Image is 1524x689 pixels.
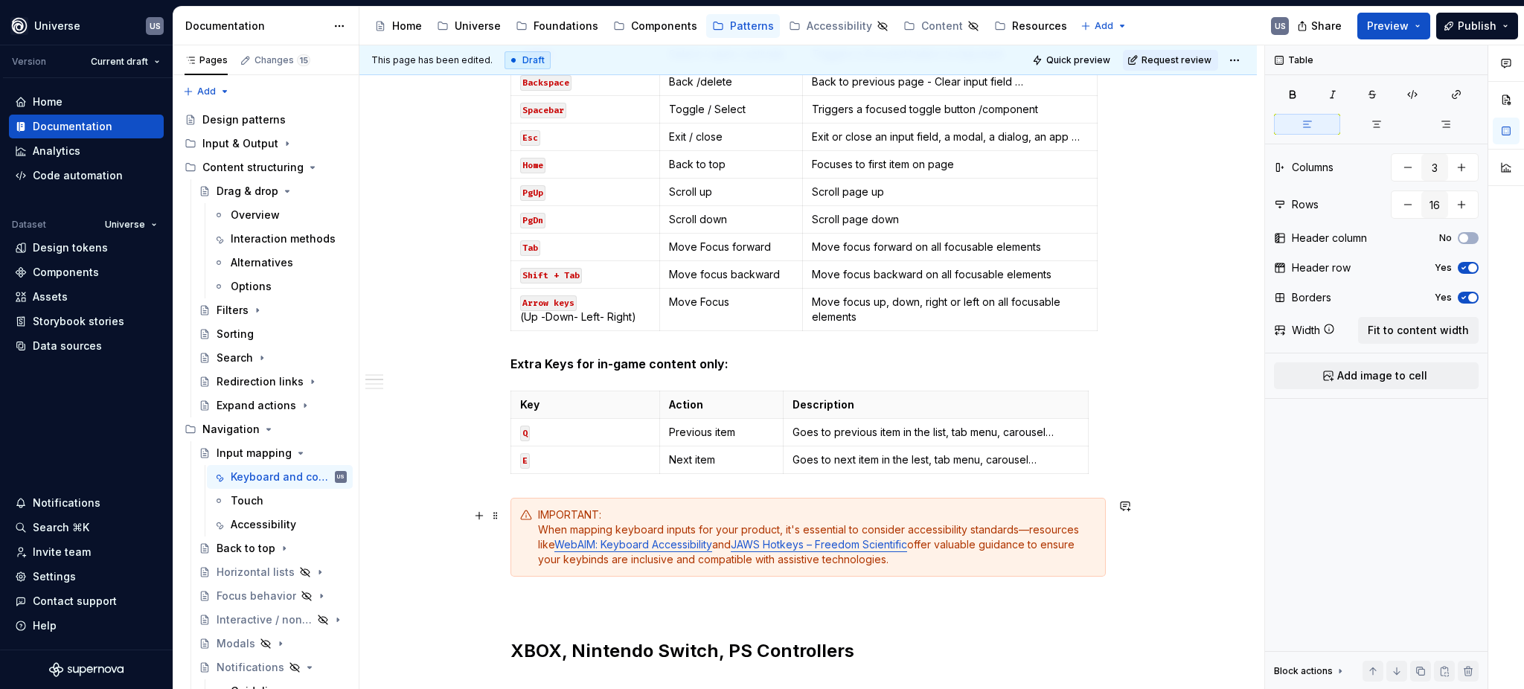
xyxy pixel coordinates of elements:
div: Interactive / non-interactive [217,612,313,627]
a: Assets [9,285,164,309]
label: No [1439,232,1452,244]
p: Previous item [669,425,774,440]
div: IMPORTANT: When mapping keyboard inputs for your product, it's essential to consider accessibilit... [538,507,1096,567]
button: Fit to content width [1358,317,1479,344]
button: Share [1290,13,1351,39]
div: Input & Output [179,132,353,156]
div: Redirection links [217,374,304,389]
a: Universe [431,14,507,38]
img: 87d06435-c97f-426c-aa5d-5eb8acd3d8b3.png [10,17,28,35]
div: Rows [1292,197,1319,212]
a: Interactive / non-interactive [193,608,353,632]
p: Back to previous page - Clear input field … [812,74,1088,89]
p: Back /delete [669,74,793,89]
div: Design patterns [202,112,286,127]
h2: XBOX, Nintendo Switch, PS Controllers [510,639,1106,687]
span: Add image to cell [1337,368,1427,383]
a: Drag & drop [193,179,353,203]
p: Key [520,397,650,412]
div: Home [392,19,422,33]
span: Add [1095,20,1113,32]
div: Contact support [33,594,117,609]
div: Keyboard and controllers [231,470,332,484]
div: Block actions [1274,661,1346,682]
div: Drag & drop [217,184,278,199]
a: Notifications [193,656,353,679]
p: Goes to previous item in the list, tab menu, carousel… [793,425,1079,440]
a: Components [607,14,703,38]
button: Publish [1436,13,1518,39]
a: Alternatives [207,251,353,275]
p: Scroll page down [812,212,1088,227]
a: Foundations [510,14,604,38]
div: Invite team [33,545,91,560]
a: Analytics [9,139,164,163]
p: Scroll page up [812,185,1088,199]
div: Design tokens [33,240,108,255]
a: Home [9,90,164,114]
a: Patterns [706,14,780,38]
button: Preview [1357,13,1430,39]
div: Filters [217,303,249,318]
div: Expand actions [217,398,296,413]
a: Horizontal lists [193,560,353,584]
div: Documentation [185,19,326,33]
a: Resources [988,14,1073,38]
a: Interaction methods [207,227,353,251]
strong: Extra Keys for in-game content only: [510,356,729,371]
span: Publish [1458,19,1496,33]
div: Overview [231,208,280,222]
div: Accessibility [807,19,872,33]
button: Notifications [9,491,164,515]
p: Move focus backward on all focusable elements [812,267,1088,282]
div: Changes [254,54,310,66]
span: This page has been edited. [371,54,493,66]
code: Shift + Tab [520,268,582,283]
div: Analytics [33,144,80,158]
a: Storybook stories [9,310,164,333]
p: Exit / close [669,129,793,144]
p: Move focus backward [669,267,793,282]
div: Header column [1292,231,1367,246]
button: Quick preview [1028,50,1117,71]
span: Preview [1367,19,1409,33]
p: Move Focus forward [669,240,793,254]
div: Modals [217,636,255,651]
a: Input mapping [193,441,353,465]
div: Options [231,279,272,294]
div: Data sources [33,339,102,353]
a: Supernova Logo [49,662,124,677]
span: Share [1311,19,1342,33]
button: Request review [1123,50,1218,71]
button: Help [9,614,164,638]
code: PgDn [520,213,545,228]
a: Focus behavior [193,584,353,608]
div: US [150,20,161,32]
div: Focus behavior [217,589,296,603]
a: Settings [9,565,164,589]
label: Yes [1435,292,1452,304]
div: Sorting [217,327,254,342]
div: Notifications [217,660,284,675]
span: Request review [1142,54,1211,66]
div: Help [33,618,57,633]
div: Content structuring [179,156,353,179]
span: Add [197,86,216,97]
div: Navigation [202,422,260,437]
a: Components [9,260,164,284]
label: Yes [1435,262,1452,274]
p: Move focus forward on all focusable elements [812,240,1088,254]
p: Scroll down [669,212,793,227]
a: Invite team [9,540,164,564]
a: Redirection links [193,370,353,394]
a: Search [193,346,353,370]
div: Page tree [368,11,1073,41]
div: Navigation [179,417,353,441]
a: JAWS Hotkeys – Freedom Scientific [731,538,907,551]
a: Back to top [193,536,353,560]
button: Search ⌘K [9,516,164,539]
div: Content [921,19,963,33]
a: Home [368,14,428,38]
a: Options [207,275,353,298]
button: Universe [98,214,164,235]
